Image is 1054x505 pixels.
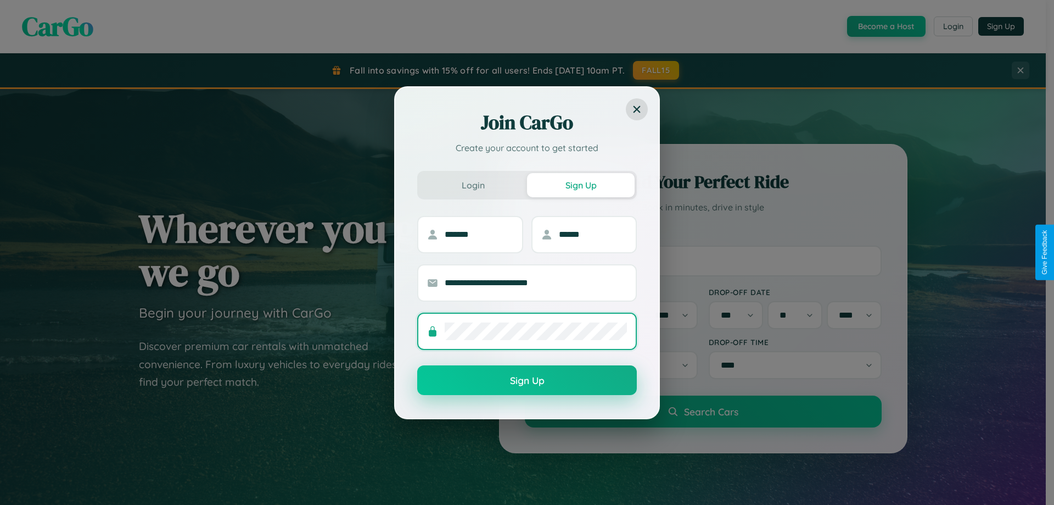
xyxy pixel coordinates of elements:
button: Login [419,173,527,197]
button: Sign Up [527,173,635,197]
p: Create your account to get started [417,141,637,154]
button: Sign Up [417,365,637,395]
h2: Join CarGo [417,109,637,136]
div: Give Feedback [1041,230,1049,275]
